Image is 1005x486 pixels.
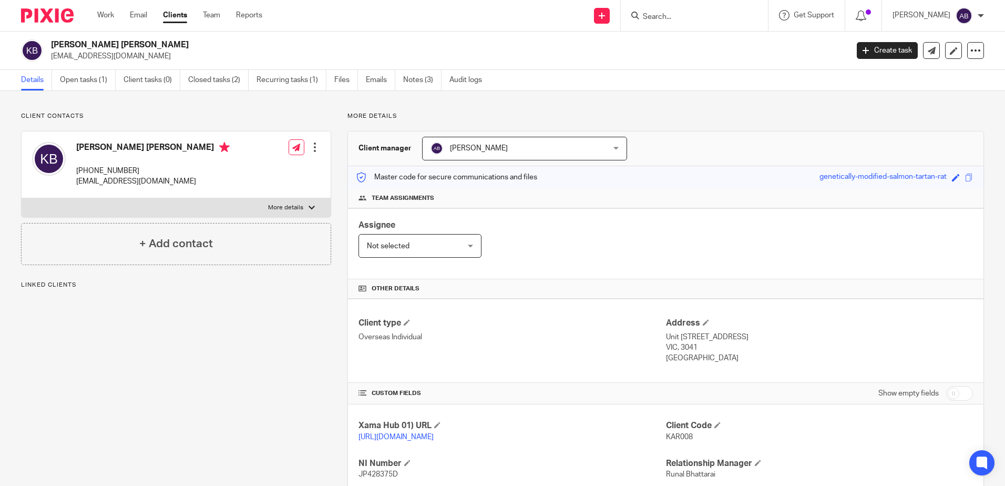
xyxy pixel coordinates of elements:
a: Notes (3) [403,70,442,90]
img: svg%3E [430,142,443,155]
p: Client contacts [21,112,331,120]
a: Email [130,10,147,21]
span: [PERSON_NAME] [450,145,508,152]
img: svg%3E [956,7,972,24]
h2: [PERSON_NAME] [PERSON_NAME] [51,39,683,50]
h4: CUSTOM FIELDS [358,389,665,398]
h4: Address [666,318,973,329]
h4: Xama Hub 01) URL [358,420,665,431]
h4: Relationship Manager [666,458,973,469]
h3: Client manager [358,143,412,154]
a: Client tasks (0) [124,70,180,90]
p: VIC, 3041 [666,342,973,353]
a: Clients [163,10,187,21]
span: Runal Bhattarai [666,471,715,478]
a: Closed tasks (2) [188,70,249,90]
p: [PERSON_NAME] [893,10,950,21]
img: Pixie [21,8,74,23]
img: svg%3E [32,142,66,176]
div: genetically-modified-salmon-tartan-rat [819,171,947,184]
label: Show empty fields [878,388,939,399]
a: Team [203,10,220,21]
span: Not selected [367,242,409,250]
p: Master code for secure communications and files [356,172,537,183]
span: KAR008 [666,433,693,441]
span: JP428375D [358,471,398,478]
p: More details [347,112,984,120]
a: Create task [857,42,918,59]
p: Overseas Individual [358,332,665,342]
p: [EMAIL_ADDRESS][DOMAIN_NAME] [76,176,230,187]
h4: + Add contact [139,236,213,252]
a: Files [334,70,358,90]
h4: Client Code [666,420,973,431]
span: Other details [372,285,419,293]
a: Work [97,10,114,21]
img: svg%3E [21,39,43,62]
i: Primary [219,142,230,153]
a: Open tasks (1) [60,70,116,90]
a: Audit logs [449,70,490,90]
a: [URL][DOMAIN_NAME] [358,433,434,441]
a: Emails [366,70,395,90]
p: Linked clients [21,281,331,289]
a: Recurring tasks (1) [257,70,326,90]
span: Get Support [794,12,834,19]
span: Assignee [358,221,395,229]
p: [EMAIL_ADDRESS][DOMAIN_NAME] [51,51,841,62]
input: Search [642,13,736,22]
p: More details [268,204,303,212]
p: Unit [STREET_ADDRESS] [666,332,973,342]
span: Team assignments [372,194,434,202]
h4: Client type [358,318,665,329]
a: Reports [236,10,262,21]
h4: [PERSON_NAME] [PERSON_NAME] [76,142,230,155]
p: [PHONE_NUMBER] [76,166,230,176]
h4: NI Number [358,458,665,469]
p: [GEOGRAPHIC_DATA] [666,353,973,363]
a: Details [21,70,52,90]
